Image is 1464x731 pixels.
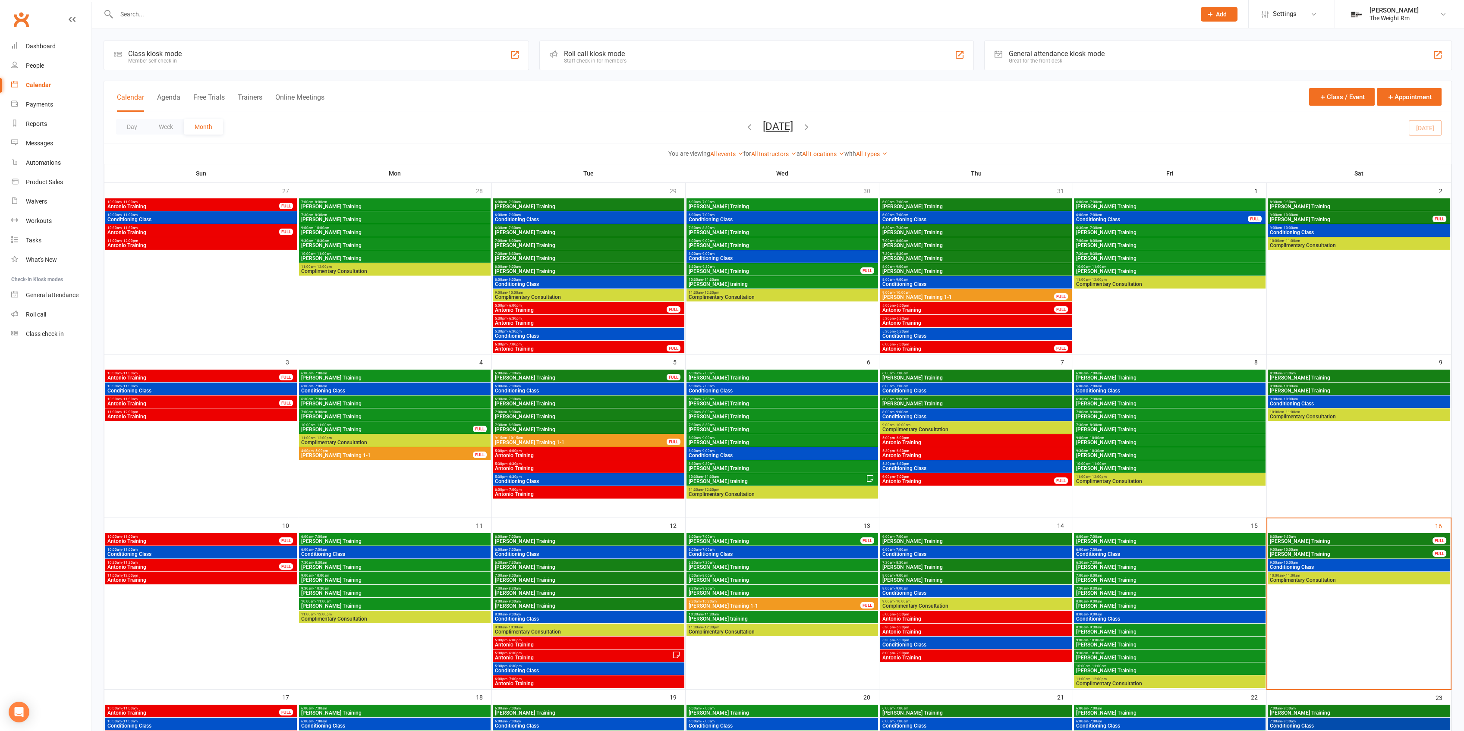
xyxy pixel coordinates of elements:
span: 7:00am [494,239,683,243]
button: Online Meetings [275,93,324,112]
span: 8:00am [494,278,683,282]
div: Great for the front desk [1009,58,1105,64]
div: FULL [279,374,293,380]
span: Conditioning Class [882,282,1070,287]
span: 9:00am [1269,384,1448,388]
span: [PERSON_NAME] Training [494,269,683,274]
span: Antonio Training [494,320,683,326]
div: Product Sales [26,179,63,185]
button: Agenda [157,93,180,112]
div: FULL [279,203,293,209]
span: Conditioning Class [688,256,876,261]
span: [PERSON_NAME] Training [494,230,683,235]
span: 7:30am [688,226,876,230]
span: [PERSON_NAME] Training [494,375,667,380]
span: 8:00am [882,265,1070,269]
span: - 10:30am [313,239,329,243]
div: 3 [286,355,298,369]
span: - 7:00am [701,371,715,375]
div: 6 [867,355,879,369]
th: Tue [492,164,686,182]
th: Mon [298,164,492,182]
span: 5:30pm [494,329,683,333]
span: [PERSON_NAME] Training [1076,243,1264,248]
div: 27 [282,183,298,198]
span: Conditioning Class [882,217,1070,222]
span: - 9:00am [701,239,715,243]
strong: with [844,150,856,157]
div: Class kiosk mode [128,50,182,58]
a: All Instructors [751,151,797,157]
button: Appointment [1377,88,1442,106]
span: [PERSON_NAME] Training [301,256,489,261]
div: People [26,62,44,69]
span: 10:00am [1269,239,1448,243]
div: Roll call kiosk mode [564,50,627,58]
span: - 11:00am [122,371,138,375]
span: [PERSON_NAME] Training [688,204,876,209]
span: 8:00am [494,265,683,269]
span: - 6:30pm [895,317,909,320]
span: 7:30am [882,252,1070,256]
th: Thu [879,164,1073,182]
span: [PERSON_NAME] Training [1269,388,1448,393]
span: - 12:00pm [1090,278,1107,282]
span: Conditioning Class [1269,230,1448,235]
span: 6:30am [494,226,683,230]
span: [PERSON_NAME] Training [301,375,489,380]
span: - 7:00am [1088,371,1102,375]
span: Complimentary Consultation [688,295,876,300]
span: [PERSON_NAME] Training [494,204,683,209]
span: - 7:00am [507,384,521,388]
button: Class / Event [1309,88,1375,106]
span: [PERSON_NAME] Training [301,204,489,209]
span: 6:00am [688,371,876,375]
span: - 10:00am [507,291,523,295]
span: Conditioning Class [882,333,1070,339]
div: 8 [1254,355,1266,369]
span: Conditioning Class [688,388,876,393]
span: Conditioning Class [301,388,489,393]
span: 6:00am [301,384,489,388]
span: 6:00am [494,371,667,375]
span: Conditioning Class [494,388,683,393]
a: Payments [11,95,91,114]
span: 7:30am [301,213,489,217]
span: Antonio Training [107,230,280,235]
span: Antonio Training [882,346,1055,351]
div: Class check-in [26,330,64,337]
div: Automations [26,159,61,166]
span: 6:00am [688,384,876,388]
span: - 7:00am [701,384,715,388]
div: Calendar [26,82,51,88]
div: The Weight Rm [1370,14,1419,22]
span: - 8:00am [1088,239,1102,243]
a: Reports [11,114,91,134]
span: 9:30am [301,239,489,243]
button: Trainers [238,93,262,112]
span: 6:00am [882,213,1070,217]
span: 6:00am [882,200,1070,204]
span: - 11:00am [1284,239,1300,243]
span: - 7:00am [1088,200,1102,204]
span: - 7:00pm [507,342,522,346]
span: 9:00am [1269,213,1433,217]
span: - 7:00pm [895,342,909,346]
span: - 8:30am [1088,252,1102,256]
a: Waivers [11,192,91,211]
span: - 8:30am [894,252,908,256]
span: Conditioning Class [1076,217,1248,222]
div: What's New [26,256,57,263]
span: Add [1216,11,1227,18]
strong: at [797,150,802,157]
a: People [11,56,91,75]
span: Settings [1273,4,1297,24]
span: [PERSON_NAME] Training [882,256,1070,261]
span: - 11:00am [122,200,138,204]
span: 10:30am [107,397,280,401]
span: - 7:00am [701,200,715,204]
span: - 7:00am [894,213,908,217]
span: [PERSON_NAME] Training [1076,204,1264,209]
span: 8:30am [688,265,861,269]
span: [PERSON_NAME] Training [882,269,1070,274]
